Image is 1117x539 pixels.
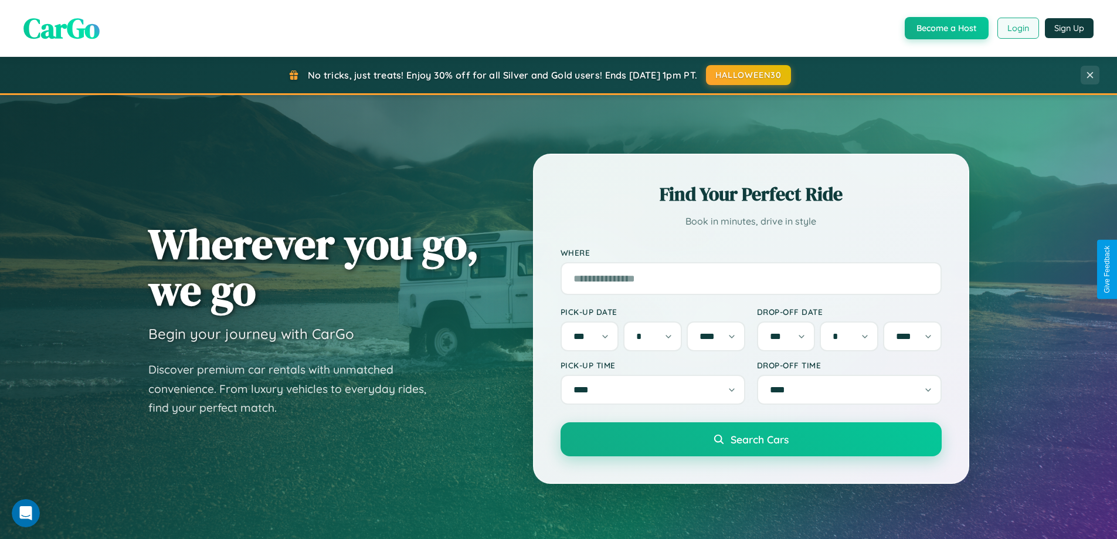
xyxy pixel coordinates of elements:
[1103,246,1111,293] div: Give Feedback
[12,499,40,527] iframe: Intercom live chat
[905,17,989,39] button: Become a Host
[757,360,942,370] label: Drop-off Time
[561,422,942,456] button: Search Cars
[561,360,745,370] label: Pick-up Time
[561,181,942,207] h2: Find Your Perfect Ride
[308,69,697,81] span: No tricks, just treats! Enjoy 30% off for all Silver and Gold users! Ends [DATE] 1pm PT.
[148,221,479,313] h1: Wherever you go, we go
[997,18,1039,39] button: Login
[561,213,942,230] p: Book in minutes, drive in style
[706,65,791,85] button: HALLOWEEN30
[561,307,745,317] label: Pick-up Date
[757,307,942,317] label: Drop-off Date
[1045,18,1094,38] button: Sign Up
[148,360,442,418] p: Discover premium car rentals with unmatched convenience. From luxury vehicles to everyday rides, ...
[148,325,354,343] h3: Begin your journey with CarGo
[561,248,942,257] label: Where
[731,433,789,446] span: Search Cars
[23,9,100,48] span: CarGo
